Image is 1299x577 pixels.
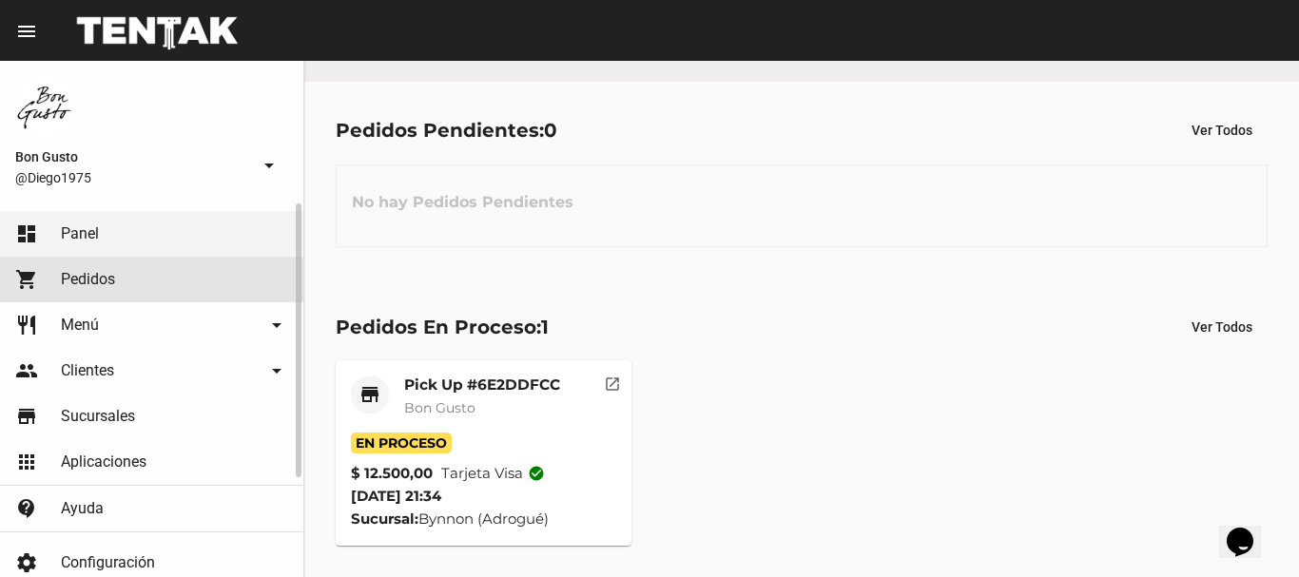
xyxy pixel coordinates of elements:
mat-card-title: Pick Up #6E2DDFCC [404,375,560,394]
span: 0 [544,119,557,142]
strong: $ 12.500,00 [351,462,433,485]
span: Ver Todos [1192,319,1252,335]
mat-icon: arrow_drop_down [258,154,281,177]
mat-icon: apps [15,451,38,473]
div: Bynnon (Adrogué) [351,508,616,530]
span: En Proceso [351,433,452,453]
button: Ver Todos [1176,310,1268,344]
iframe: chat widget [1219,501,1280,558]
mat-icon: arrow_drop_down [265,359,288,382]
span: @Diego1975 [15,168,250,187]
span: Ver Todos [1192,123,1252,138]
mat-icon: check_circle [528,465,545,482]
strong: Sucursal: [351,510,418,528]
span: Tarjeta visa [441,462,545,485]
mat-icon: menu [15,20,38,43]
mat-icon: restaurant [15,314,38,337]
span: Sucursales [61,407,135,426]
span: Configuración [61,553,155,572]
mat-icon: settings [15,551,38,574]
span: Panel [61,224,99,243]
span: Aplicaciones [61,452,146,471]
mat-icon: arrow_drop_down [265,314,288,337]
span: [DATE] 21:34 [351,487,441,505]
span: Clientes [61,361,114,380]
mat-icon: dashboard [15,222,38,245]
mat-icon: contact_support [15,497,38,520]
mat-icon: people [15,359,38,382]
h3: No hay Pedidos Pendientes [337,174,589,231]
button: Ver Todos [1176,113,1268,147]
img: 8570adf9-ca52-4367-b116-ae09c64cf26e.jpg [15,76,76,137]
mat-icon: open_in_new [604,373,621,390]
mat-icon: shopping_cart [15,268,38,291]
span: Bon Gusto [15,145,250,168]
span: 1 [541,316,549,338]
mat-icon: store [15,405,38,428]
span: Pedidos [61,270,115,289]
span: Ayuda [61,499,104,518]
div: Pedidos Pendientes: [336,115,557,145]
div: Pedidos En Proceso: [336,312,549,342]
span: Menú [61,316,99,335]
span: Bon Gusto [404,399,475,416]
mat-icon: store [359,383,381,406]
